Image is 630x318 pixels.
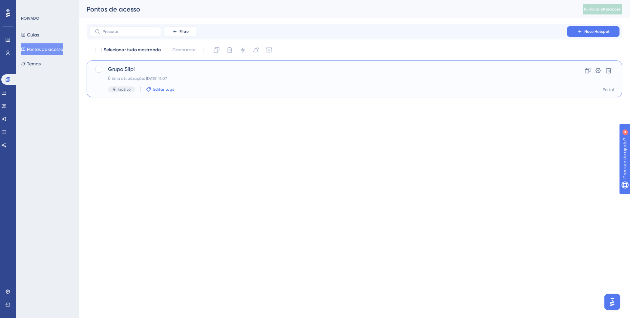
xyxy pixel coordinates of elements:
[146,87,174,92] button: Editar tags
[584,7,621,11] font: Publicar alterações
[61,4,63,8] font: 4
[172,47,196,53] font: Desmarcar
[104,47,161,53] font: Selecionar tudo mostrando
[15,3,56,8] font: Precisar de ajuda?
[118,87,131,92] font: Inativo
[21,29,39,41] button: Guias
[164,26,197,37] button: Filtro
[21,58,41,70] button: Temas
[108,76,167,81] font: Última atualização: [DATE] 16:07
[603,87,614,92] font: Portal
[103,29,156,34] input: Procurar
[21,16,39,21] font: NOIVADO
[21,43,63,55] button: Pontos de acesso
[108,66,135,72] font: Grupo Silpi
[87,5,140,13] font: Pontos de acesso
[567,26,619,37] button: Novo Hotspot
[27,32,39,37] font: Guias
[583,4,622,14] button: Publicar alterações
[27,61,41,66] font: Temas
[169,44,199,56] button: Desmarcar
[179,29,189,34] font: Filtro
[27,47,63,52] font: Pontos de acesso
[602,292,622,312] iframe: Iniciador do Assistente de IA do UserGuiding
[153,87,174,92] font: Editar tags
[584,29,610,34] font: Novo Hotspot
